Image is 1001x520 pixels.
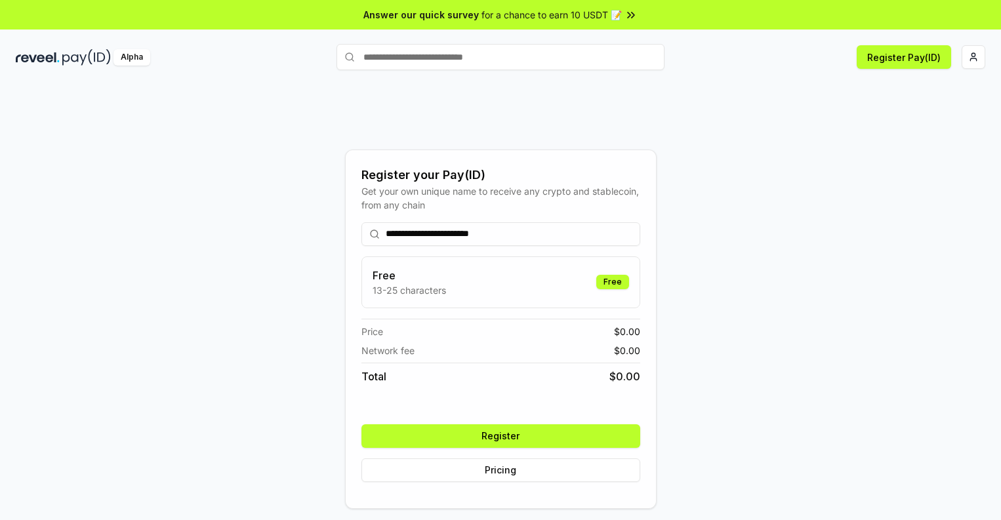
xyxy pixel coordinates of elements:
[481,8,622,22] span: for a chance to earn 10 USDT 📝
[361,344,415,357] span: Network fee
[373,283,446,297] p: 13-25 characters
[361,424,640,448] button: Register
[596,275,629,289] div: Free
[361,369,386,384] span: Total
[361,458,640,482] button: Pricing
[609,369,640,384] span: $ 0.00
[373,268,446,283] h3: Free
[614,344,640,357] span: $ 0.00
[361,166,640,184] div: Register your Pay(ID)
[614,325,640,338] span: $ 0.00
[113,49,150,66] div: Alpha
[361,184,640,212] div: Get your own unique name to receive any crypto and stablecoin, from any chain
[363,8,479,22] span: Answer our quick survey
[361,325,383,338] span: Price
[16,49,60,66] img: reveel_dark
[62,49,111,66] img: pay_id
[857,45,951,69] button: Register Pay(ID)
